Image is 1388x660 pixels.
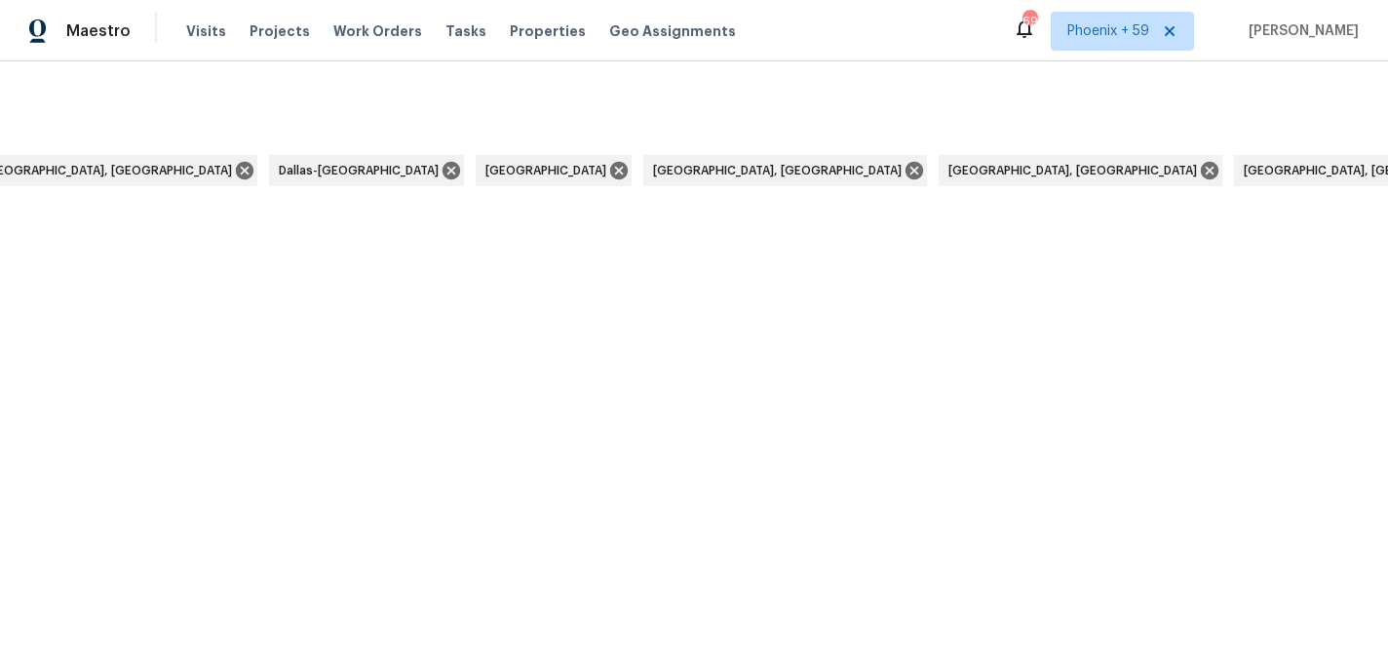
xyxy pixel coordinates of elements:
[510,21,586,41] span: Properties
[948,161,1205,180] span: [GEOGRAPHIC_DATA], [GEOGRAPHIC_DATA]
[939,155,1222,186] div: [GEOGRAPHIC_DATA], [GEOGRAPHIC_DATA]
[1067,21,1149,41] span: Phoenix + 59
[186,21,226,41] span: Visits
[445,24,486,38] span: Tasks
[485,161,614,180] span: [GEOGRAPHIC_DATA]
[66,21,131,41] span: Maestro
[250,21,310,41] span: Projects
[1241,21,1359,41] span: [PERSON_NAME]
[609,21,736,41] span: Geo Assignments
[643,155,927,186] div: [GEOGRAPHIC_DATA], [GEOGRAPHIC_DATA]
[279,161,446,180] span: Dallas-[GEOGRAPHIC_DATA]
[476,155,632,186] div: [GEOGRAPHIC_DATA]
[269,155,464,186] div: Dallas-[GEOGRAPHIC_DATA]
[333,21,422,41] span: Work Orders
[1022,12,1036,31] div: 699
[653,161,909,180] span: [GEOGRAPHIC_DATA], [GEOGRAPHIC_DATA]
